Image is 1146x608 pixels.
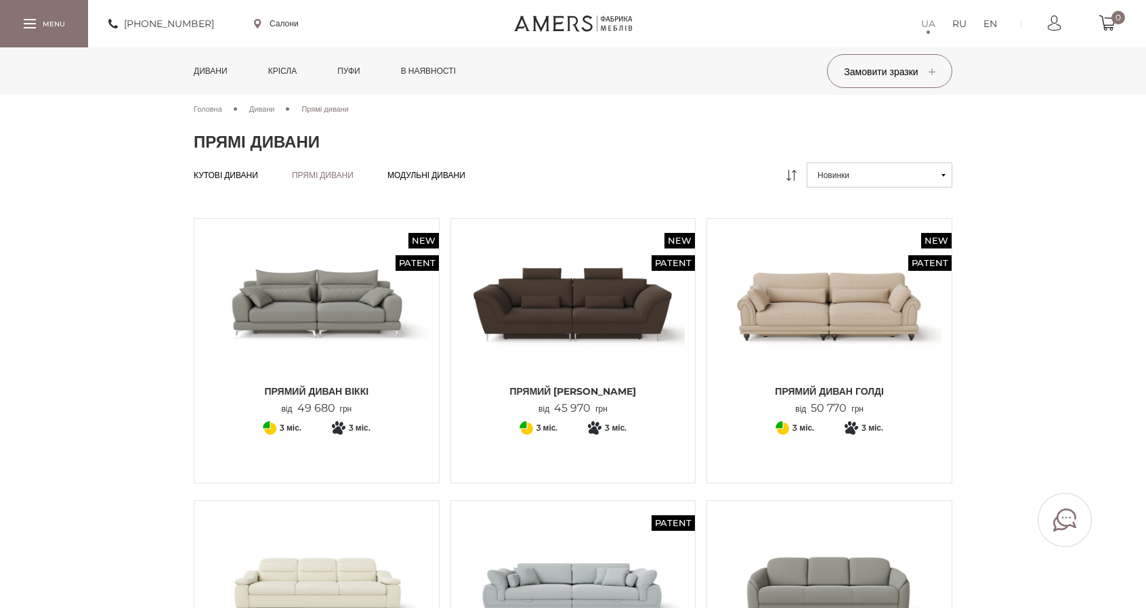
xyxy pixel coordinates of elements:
span: New [921,233,952,248]
span: Прямий диван ВІККІ [205,385,429,398]
span: Patent [396,255,439,271]
a: New Patent Прямий диван ВІККІ Прямий диван ВІККІ Прямий диван ВІККІ від49 680грн [205,229,429,415]
span: Замовити зразки [844,66,935,78]
span: Patent [652,255,695,271]
span: 49 680 [293,401,340,414]
span: 3 міс. [280,420,301,436]
a: Салони [254,18,299,30]
a: RU [952,16,967,32]
a: New Patent Прямий Диван Грейсі Прямий Диван Грейсі Прямий [PERSON_NAME] від45 970грн [461,229,685,415]
span: 3 міс. [536,420,558,436]
a: Головна [194,103,222,115]
span: 50 770 [806,401,851,414]
span: Patent [908,255,952,271]
a: Дивани [249,103,275,115]
p: від грн [281,402,352,415]
p: від грн [795,402,864,415]
span: 3 міс. [349,420,370,436]
span: Patent [652,515,695,531]
button: Новинки [807,162,952,188]
span: Дивани [249,104,275,114]
a: [PHONE_NUMBER] [108,16,214,32]
span: 3 міс. [792,420,814,436]
a: Крісла [258,47,307,95]
span: New [664,233,695,248]
span: Прямий [PERSON_NAME] [461,385,685,398]
span: 3 міс. [862,420,883,436]
span: New [408,233,439,248]
a: Кутові дивани [194,170,258,181]
h1: Прямі дивани [194,132,952,152]
span: 45 970 [549,401,595,414]
a: New Patent Прямий диван ГОЛДІ Прямий диван ГОЛДІ Прямий диван ГОЛДІ від50 770грн [717,229,941,415]
a: в наявності [391,47,466,95]
span: 0 [1111,11,1125,24]
span: 3 міс. [605,420,627,436]
a: Пуфи [327,47,370,95]
a: Дивани [184,47,238,95]
a: EN [983,16,997,32]
p: від грн [538,402,608,415]
span: Головна [194,104,222,114]
button: Замовити зразки [827,54,952,88]
a: UA [921,16,935,32]
span: Прямий диван ГОЛДІ [717,385,941,398]
a: Модульні дивани [387,170,465,181]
